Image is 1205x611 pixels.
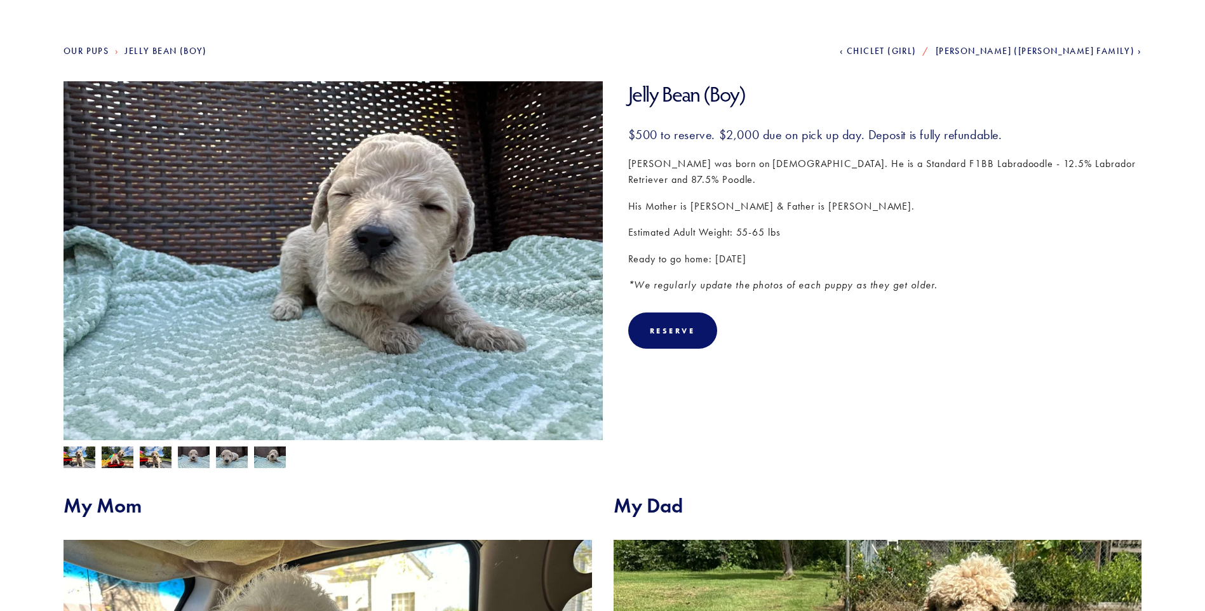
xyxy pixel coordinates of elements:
h3: $500 to reserve. $2,000 due on pick up day. Deposit is fully refundable. [628,126,1142,143]
img: Jelly Bean 2.jpg [216,446,248,471]
p: [PERSON_NAME] was born on [DEMOGRAPHIC_DATA]. He is a Standard F1BB Labradoodle - 12.5% Labrador ... [628,156,1142,188]
span: Chiclet (Girl) [847,46,917,57]
h2: My Mom [64,493,592,518]
a: Our Pups [64,46,109,57]
img: Jelly Bean 3.jpg [254,446,286,471]
h2: My Dad [614,493,1142,518]
img: Jelly Bean 5.jpg [140,446,172,471]
img: Jelly Bean 1.jpg [178,446,210,471]
div: Reserve [628,312,717,349]
a: Chiclet (Girl) [840,46,916,57]
a: [PERSON_NAME] ([PERSON_NAME] Family) [936,46,1141,57]
p: Ready to go home: [DATE] [628,251,1142,267]
span: [PERSON_NAME] ([PERSON_NAME] Family) [936,46,1134,57]
h1: Jelly Bean (Boy) [628,81,1142,107]
img: Jelly Bean 4.jpg [64,446,95,471]
a: Jelly Bean (Boy) [125,46,206,57]
p: His Mother is [PERSON_NAME] & Father is [PERSON_NAME]. [628,198,1142,215]
img: Jelly Bean 6.jpg [102,446,133,471]
div: Reserve [650,326,696,335]
em: *We regularly update the photos of each puppy as they get older. [628,279,938,291]
img: Jelly Bean 3.jpg [64,81,603,486]
p: Estimated Adult Weight: 55-65 lbs [628,224,1142,241]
